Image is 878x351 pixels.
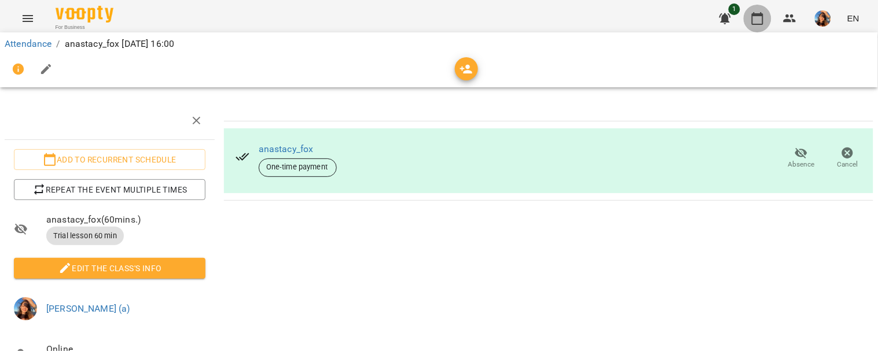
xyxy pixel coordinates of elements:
[847,12,859,24] span: EN
[14,149,205,170] button: Add to recurrent schedule
[5,38,52,49] a: Attendance
[837,160,858,169] span: Cancel
[56,24,113,31] span: For Business
[56,37,60,51] li: /
[5,37,873,51] nav: breadcrumb
[65,37,175,51] p: anastacy_fox [DATE] 16:00
[259,143,314,154] a: anastacy_fox
[259,162,337,172] span: One-time payment
[46,231,124,241] span: Trial lesson 60 min
[46,303,130,314] a: [PERSON_NAME] (а)
[23,261,196,275] span: Edit the class's Info
[778,142,825,175] button: Absence
[815,10,831,27] img: a3cfe7ef423bcf5e9dc77126c78d7dbf.jpg
[14,297,37,320] img: a3cfe7ef423bcf5e9dc77126c78d7dbf.jpg
[14,258,205,279] button: Edit the class's Info
[56,6,113,23] img: Voopty Logo
[14,5,42,32] button: Menu
[843,8,864,29] button: EN
[825,142,871,175] button: Cancel
[23,153,196,167] span: Add to recurrent schedule
[23,183,196,197] span: Repeat the event multiple times
[46,213,205,227] span: anastacy_fox ( 60 mins. )
[729,3,740,15] span: 1
[788,160,815,169] span: Absence
[14,179,205,200] button: Repeat the event multiple times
